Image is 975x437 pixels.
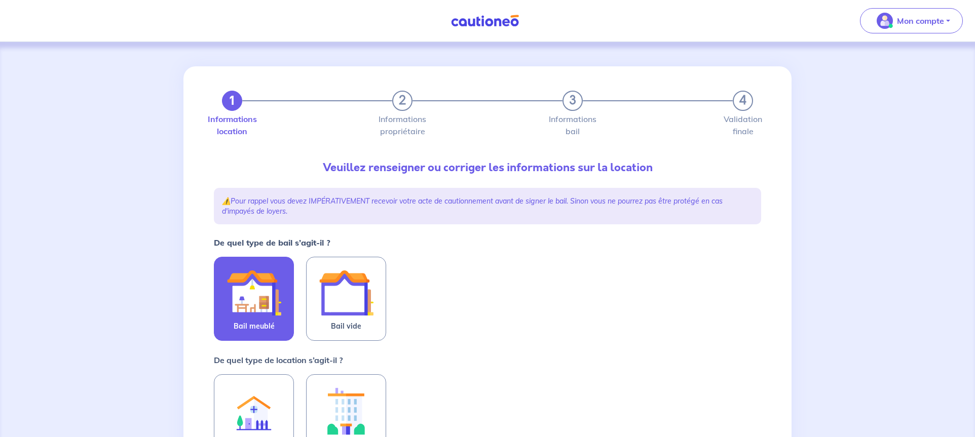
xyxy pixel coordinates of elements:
[319,265,373,320] img: illu_empty_lease.svg
[222,91,242,111] button: 1
[214,160,761,176] p: Veuillez renseigner ou corriger les informations sur la location
[227,265,281,320] img: illu_furnished_lease.svg
[877,13,893,29] img: illu_account_valid_menu.svg
[222,196,753,216] p: ⚠️
[392,115,413,135] label: Informations propriétaire
[331,320,361,332] span: Bail vide
[860,8,963,33] button: illu_account_valid_menu.svgMon compte
[214,237,330,248] strong: De quel type de bail s’agit-il ?
[222,196,723,216] em: Pour rappel vous devez IMPÉRATIVEMENT recevoir votre acte de cautionnement avant de signer le bai...
[562,115,583,135] label: Informations bail
[447,15,523,27] img: Cautioneo
[222,115,242,135] label: Informations location
[897,15,944,27] p: Mon compte
[214,354,343,366] p: De quel type de location s’agit-il ?
[234,320,275,332] span: Bail meublé
[733,115,753,135] label: Validation finale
